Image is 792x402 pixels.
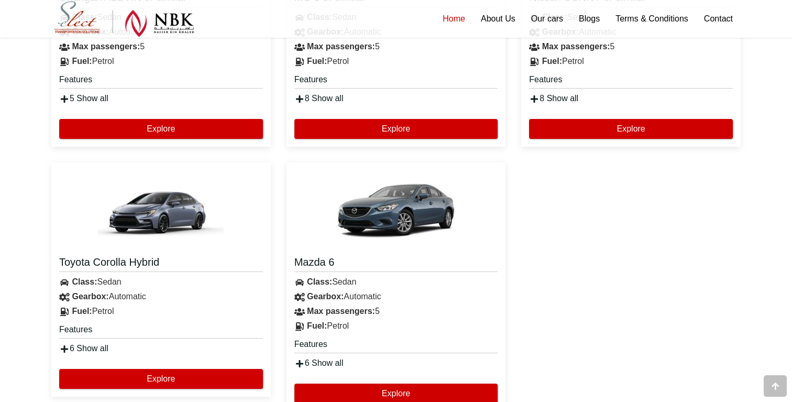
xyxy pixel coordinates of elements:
[59,369,263,389] button: Explore
[542,42,610,51] strong: Max passengers:
[287,304,506,319] div: 5
[287,319,506,333] div: Petrol
[294,74,498,89] h5: Features
[764,375,787,397] div: Go to top
[307,307,375,316] strong: Max passengers:
[294,94,344,103] a: 8 Show all
[287,54,506,69] div: Petrol
[542,57,562,66] strong: Fuel:
[54,1,194,37] img: Select Rent a Car
[59,94,108,103] a: 5 Show all
[287,275,506,289] div: Sedan
[307,57,327,66] strong: Fuel:
[98,170,224,249] img: Toyota Corolla Hybrid
[521,39,741,54] div: 5
[72,292,108,301] strong: Gearbox:
[287,39,506,54] div: 5
[59,324,263,339] h5: Features
[51,39,271,54] div: 5
[307,277,332,286] strong: Class:
[294,255,498,272] a: Mazda 6
[51,304,271,319] div: Petrol
[72,57,92,66] strong: Fuel:
[529,119,733,139] button: Explore
[51,275,271,289] div: Sedan
[307,42,375,51] strong: Max passengers:
[333,170,459,249] img: Mazda 6
[529,94,578,103] a: 8 Show all
[72,42,140,51] strong: Max passengers:
[59,74,263,89] h5: Features
[521,54,741,69] div: Petrol
[72,307,92,316] strong: Fuel:
[59,119,263,139] button: Explore
[72,277,97,286] strong: Class:
[59,344,108,353] a: 6 Show all
[294,358,344,367] a: 6 Show all
[294,119,498,139] button: Explore
[51,289,271,304] div: Automatic
[51,54,271,69] div: Petrol
[529,74,733,89] h5: Features
[307,292,344,301] strong: Gearbox:
[307,321,327,330] strong: Fuel:
[287,289,506,304] div: Automatic
[59,255,263,272] a: Toyota Corolla Hybrid
[294,339,498,353] h5: Features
